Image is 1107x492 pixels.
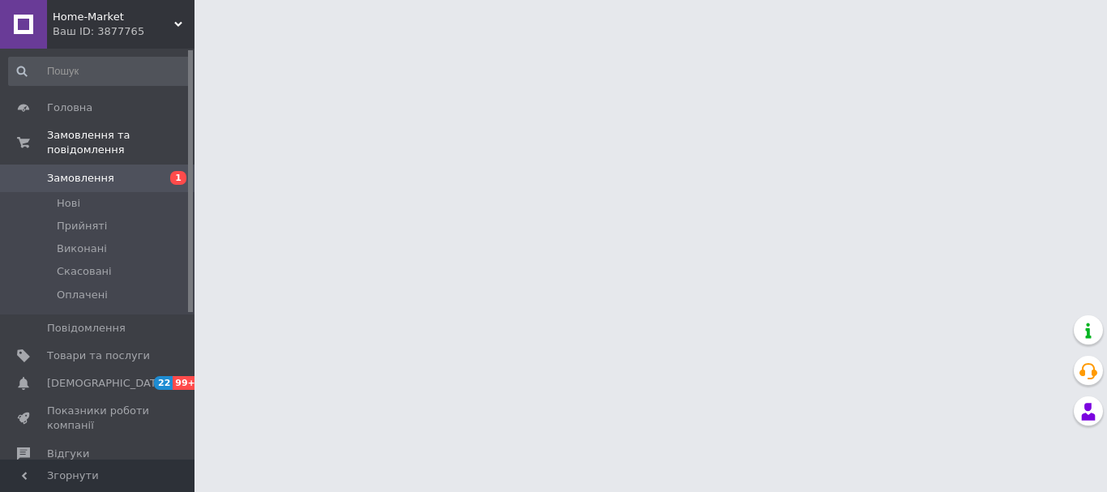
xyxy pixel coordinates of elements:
[47,171,114,186] span: Замовлення
[57,242,107,256] span: Виконані
[173,376,199,390] span: 99+
[57,264,112,279] span: Скасовані
[53,10,174,24] span: Home-Market
[47,321,126,336] span: Повідомлення
[170,171,186,185] span: 1
[57,288,108,302] span: Оплачені
[47,404,150,433] span: Показники роботи компанії
[53,24,194,39] div: Ваш ID: 3877765
[8,57,191,86] input: Пошук
[47,349,150,363] span: Товари та послуги
[47,447,89,461] span: Відгуки
[47,128,194,157] span: Замовлення та повідомлення
[57,196,80,211] span: Нові
[47,101,92,115] span: Головна
[154,376,173,390] span: 22
[47,376,167,391] span: [DEMOGRAPHIC_DATA]
[57,219,107,233] span: Прийняті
